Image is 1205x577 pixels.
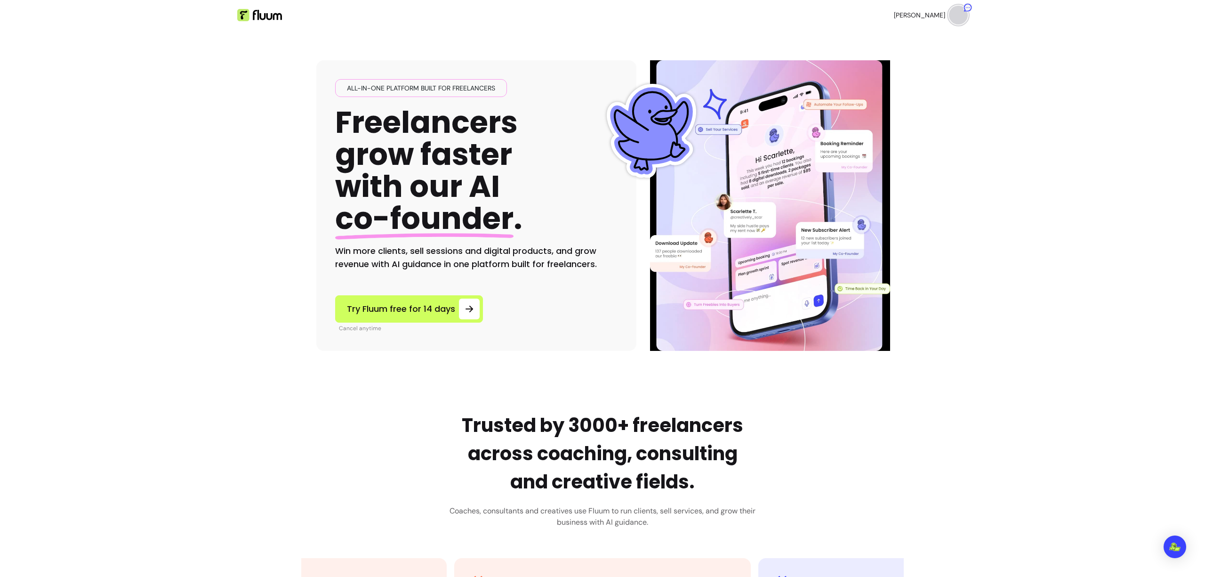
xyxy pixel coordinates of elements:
[894,10,945,20] span: [PERSON_NAME]
[339,325,483,332] p: Cancel anytime
[335,295,483,323] a: Try Fluum free for 14 days
[894,6,968,24] button: avatar[PERSON_NAME]
[651,60,889,351] img: Illustration of Fluum AI Co-Founder on a smartphone, showing solo business performance insights s...
[450,505,755,528] h3: Coaches, consultants and creatives use Fluum to run clients, sell services, and grow their busine...
[450,411,755,496] h2: Trusted by 3000+ freelancers across coaching, consulting and creative fields.
[335,106,522,235] h1: Freelancers grow faster with our AI .
[347,302,455,316] span: Try Fluum free for 14 days
[335,244,618,271] h2: Win more clients, sell sessions and digital products, and grow revenue with AI guidance in one pl...
[343,83,499,93] span: All-in-one platform built for freelancers
[1164,536,1186,558] div: Open Intercom Messenger
[335,197,514,239] span: co-founder
[237,9,282,21] img: Fluum Logo
[604,84,699,178] img: Fluum Duck sticker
